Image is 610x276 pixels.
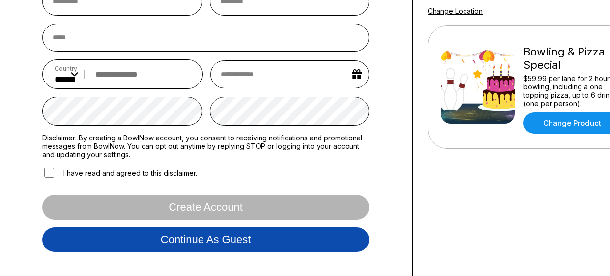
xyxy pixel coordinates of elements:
label: I have read and agreed to this disclaimer. [42,166,197,179]
label: Disclaimer: By creating a BowlNow account, you consent to receiving notifications and promotional... [42,134,369,159]
input: I have read and agreed to this disclaimer. [44,168,54,178]
button: Continue as guest [42,227,369,252]
label: Country [55,65,78,72]
a: Change Location [428,7,483,15]
img: Bowling & Pizza Special [441,50,515,124]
